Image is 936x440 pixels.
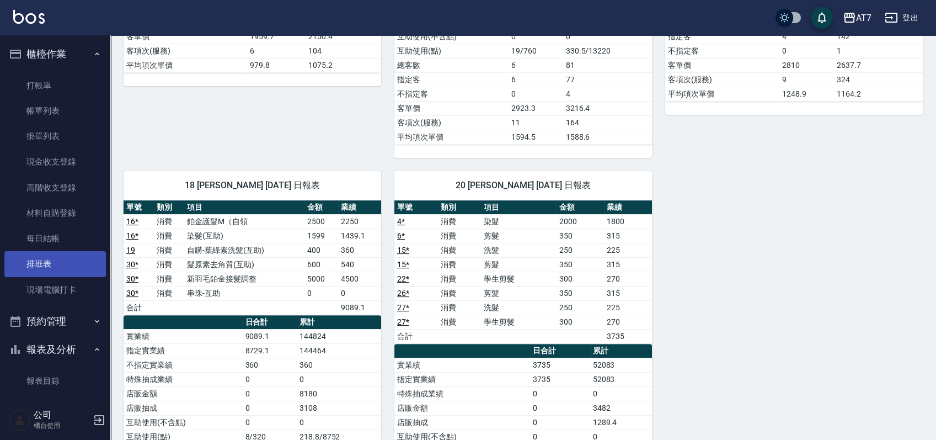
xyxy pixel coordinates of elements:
[438,286,482,300] td: 消費
[779,87,833,101] td: 1248.9
[604,200,652,215] th: 業績
[124,358,242,372] td: 不指定實業績
[154,243,184,257] td: 消費
[242,358,296,372] td: 360
[338,229,381,243] td: 1439.1
[124,29,247,44] td: 客單價
[665,58,779,72] td: 客單價
[557,257,605,272] td: 350
[242,372,296,386] td: 0
[124,200,381,315] table: a dense table
[304,200,338,215] th: 金額
[779,29,833,44] td: 4
[304,243,338,257] td: 400
[438,229,482,243] td: 消費
[604,243,652,257] td: 225
[481,229,556,243] td: 剪髮
[124,58,247,72] td: 平均項次單價
[481,300,556,315] td: 洗髮
[154,214,184,229] td: 消費
[4,251,106,277] a: 排班表
[509,115,563,130] td: 11
[247,29,306,44] td: 1959.7
[394,29,509,44] td: 互助使用(不含點)
[394,358,530,372] td: 實業績
[604,329,652,343] td: 3735
[394,72,509,87] td: 指定客
[304,229,338,243] td: 1599
[4,307,106,336] button: 預約管理
[154,200,184,215] th: 類別
[530,372,590,386] td: 3735
[394,115,509,130] td: 客項次(服務)
[834,72,923,87] td: 324
[124,343,242,358] td: 指定實業績
[4,394,106,419] a: 店家日報表
[438,243,482,257] td: 消費
[394,87,509,101] td: 不指定客
[4,149,106,174] a: 現金收支登錄
[154,272,184,286] td: 消費
[124,415,242,430] td: 互助使用(不含點)
[297,315,381,330] th: 累計
[242,386,296,401] td: 0
[557,243,605,257] td: 250
[779,44,833,58] td: 0
[124,329,242,343] td: 實業績
[394,101,509,115] td: 客單價
[4,124,106,149] a: 掛單列表
[509,87,563,101] td: 0
[394,329,438,343] td: 合計
[590,344,652,358] th: 累計
[297,358,381,372] td: 360
[838,7,876,29] button: AT7
[306,44,381,58] td: 104
[530,415,590,430] td: 0
[557,272,605,286] td: 300
[530,358,590,372] td: 3735
[34,410,90,421] h5: 公司
[438,272,482,286] td: 消費
[481,200,556,215] th: 項目
[304,214,338,229] td: 2500
[563,87,652,101] td: 4
[509,58,563,72] td: 6
[338,300,381,315] td: 9089.1
[154,286,184,300] td: 消費
[563,44,652,58] td: 330.5/13220
[4,73,106,98] a: 打帳單
[590,386,652,401] td: 0
[338,272,381,286] td: 4500
[306,58,381,72] td: 1075.2
[557,229,605,243] td: 350
[557,300,605,315] td: 250
[154,257,184,272] td: 消費
[509,101,563,115] td: 2923.3
[338,286,381,300] td: 0
[834,87,923,101] td: 1164.2
[338,214,381,229] td: 2250
[338,243,381,257] td: 360
[509,29,563,44] td: 0
[297,343,381,358] td: 144464
[297,386,381,401] td: 8180
[297,372,381,386] td: 0
[856,11,871,25] div: AT7
[9,409,31,431] img: Person
[297,329,381,343] td: 144824
[438,300,482,315] td: 消費
[509,44,563,58] td: 19/760
[338,257,381,272] td: 540
[408,180,639,191] span: 20 [PERSON_NAME] [DATE] 日報表
[304,272,338,286] td: 5000
[834,58,923,72] td: 2637.7
[590,358,652,372] td: 52083
[184,286,304,300] td: 串珠-互助
[306,29,381,44] td: 2150.4
[394,58,509,72] td: 總客數
[124,386,242,401] td: 店販金額
[665,29,779,44] td: 指定客
[481,286,556,300] td: 剪髮
[297,415,381,430] td: 0
[394,44,509,58] td: 互助使用(點)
